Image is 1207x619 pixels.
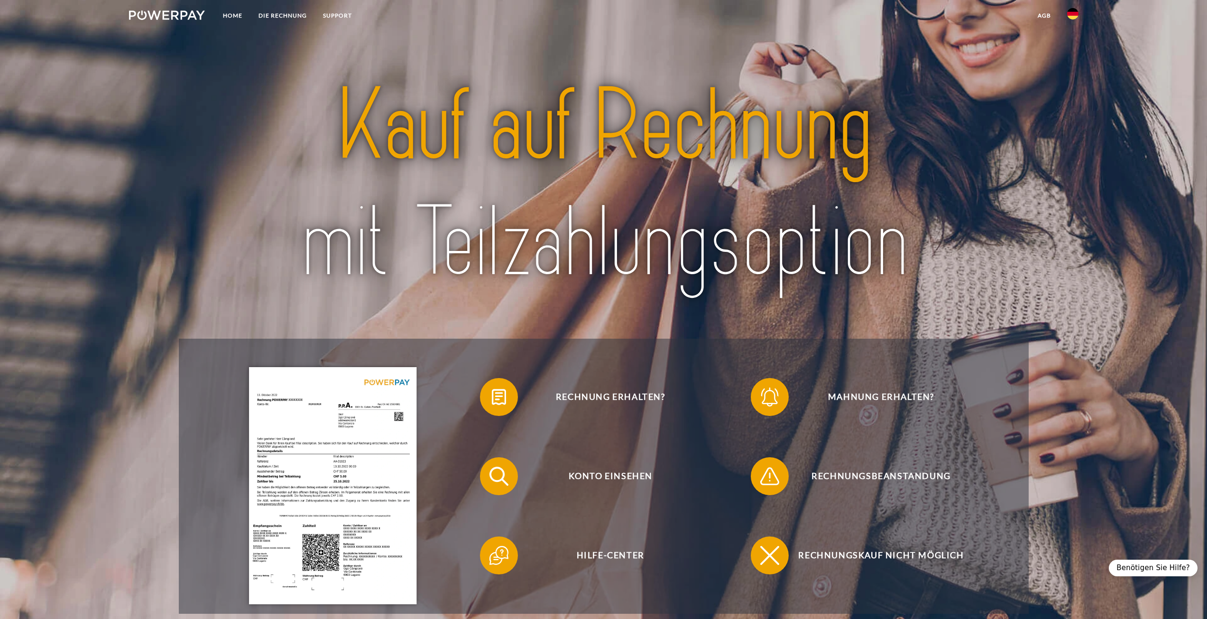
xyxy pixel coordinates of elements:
img: title-powerpay_de.svg [228,62,979,307]
span: Mahnung erhalten? [765,378,997,416]
span: Konto einsehen [494,457,727,495]
a: SUPPORT [315,7,360,24]
img: qb_help.svg [487,544,511,567]
img: logo-powerpay-white.svg [129,10,205,20]
span: Rechnungsbeanstandung [765,457,997,495]
button: Konto einsehen [480,457,727,495]
img: qb_bill.svg [487,385,511,409]
img: qb_warning.svg [758,464,782,488]
span: Rechnung erhalten? [494,378,727,416]
img: de [1067,8,1078,19]
button: Hilfe-Center [480,536,727,574]
button: Rechnungskauf nicht möglich [751,536,997,574]
img: qb_close.svg [758,544,782,567]
button: Mahnung erhalten? [751,378,997,416]
img: qb_bell.svg [758,385,782,409]
span: Rechnungskauf nicht möglich [765,536,997,574]
img: single_invoice_powerpay_de.jpg [249,367,416,604]
img: qb_search.svg [487,464,511,488]
span: Hilfe-Center [494,536,727,574]
a: DIE RECHNUNG [250,7,315,24]
div: Benötigen Sie Hilfe? [1109,560,1198,576]
a: agb [1030,7,1059,24]
a: Home [215,7,250,24]
button: Rechnung erhalten? [480,378,727,416]
button: Rechnungsbeanstandung [751,457,997,495]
